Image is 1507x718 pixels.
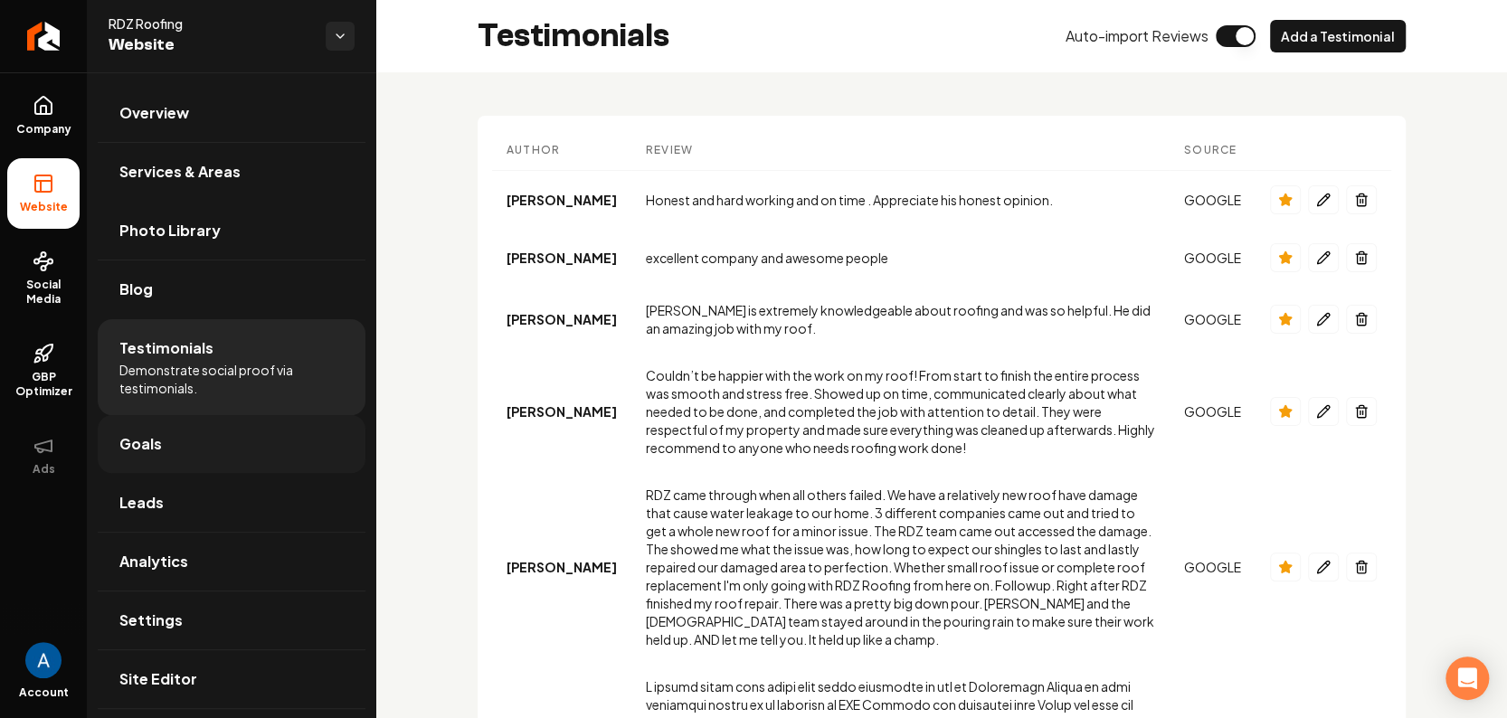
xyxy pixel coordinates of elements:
a: Services & Areas [98,143,365,201]
span: Auto-import Reviews [1066,25,1208,47]
span: Blog [119,279,153,300]
img: Rebolt Logo [27,22,61,51]
span: Company [9,122,79,137]
div: [PERSON_NAME] [507,310,617,328]
div: GOOGLE [1184,249,1241,267]
span: Social Media [7,278,80,307]
th: Source [1170,130,1256,171]
span: Ads [25,462,62,477]
a: Goals [98,415,365,473]
div: [PERSON_NAME] [507,249,617,267]
th: Author [492,130,631,171]
div: GOOGLE [1184,191,1241,209]
div: excellent company and awesome people [646,249,1155,267]
a: Company [7,80,80,151]
a: Analytics [98,533,365,590]
a: Photo Library [98,202,365,260]
a: Overview [98,84,365,142]
span: Leads [119,492,164,514]
button: Ads [7,420,80,491]
h2: Testimonials [478,18,669,54]
a: Leads [98,474,365,532]
span: Goals [119,433,162,455]
span: GBP Optimizer [7,370,80,399]
div: [PERSON_NAME] [507,402,617,420]
a: Blog [98,260,365,318]
span: Settings [119,609,183,631]
span: Website [109,33,311,58]
div: [PERSON_NAME] [507,558,617,576]
button: Open user button [25,642,62,678]
div: Honest and hard working and on time . Appreciate his honest opinion. [646,191,1155,209]
span: Overview [119,102,189,124]
span: RDZ Roofing [109,14,311,33]
a: Social Media [7,236,80,321]
span: Website [13,200,75,214]
div: GOOGLE [1184,310,1241,328]
span: Account [19,685,69,700]
div: GOOGLE [1184,402,1241,420]
span: Site Editor [119,668,197,690]
a: Settings [98,591,365,649]
span: Services & Areas [119,161,241,183]
img: Andrew Magana [25,642,62,678]
span: Demonstrate social proof via testimonials. [119,361,344,397]
a: GBP Optimizer [7,328,80,413]
button: Add a Testimonial [1270,20,1406,52]
div: [PERSON_NAME] [507,191,617,209]
a: Site Editor [98,650,365,708]
span: Testimonials [119,337,213,359]
span: Analytics [119,551,188,572]
div: Open Intercom Messenger [1445,657,1489,700]
span: Photo Library [119,220,221,241]
div: GOOGLE [1184,558,1241,576]
th: Review [631,130,1170,171]
div: RDZ came through when all others failed. We have a relatively new roof have damage that cause wat... [646,486,1155,648]
div: [PERSON_NAME] is extremely knowledgeable about roofing and was so helpful. He did an amazing job ... [646,301,1155,337]
div: Couldn’t be happier with the work on my roof! From start to finish the entire process was smooth ... [646,366,1155,457]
